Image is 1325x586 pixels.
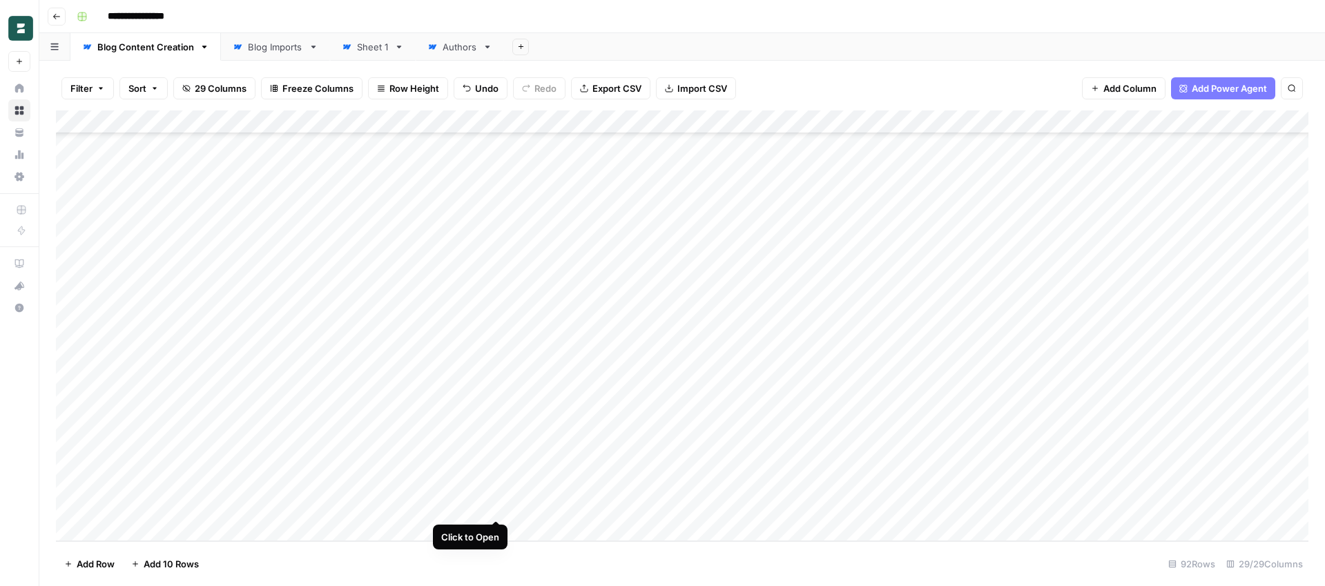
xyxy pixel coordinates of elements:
a: Home [8,77,30,99]
a: Usage [8,144,30,166]
span: Add 10 Rows [144,557,199,571]
a: Blog Imports [221,33,330,61]
button: Import CSV [656,77,736,99]
span: Add Power Agent [1192,81,1267,95]
a: AirOps Academy [8,253,30,275]
button: Add Row [56,553,123,575]
span: Redo [534,81,557,95]
button: Undo [454,77,507,99]
a: Authors [416,33,504,61]
button: Export CSV [571,77,650,99]
span: Import CSV [677,81,727,95]
button: Workspace: Borderless [8,11,30,46]
img: Borderless Logo [8,16,33,41]
button: Add Power Agent [1171,77,1275,99]
a: Sheet 1 [330,33,416,61]
button: Filter [61,77,114,99]
button: Add Column [1082,77,1166,99]
span: Add Column [1103,81,1157,95]
span: Add Row [77,557,115,571]
span: Filter [70,81,93,95]
span: Freeze Columns [282,81,354,95]
div: Blog Content Creation [97,40,194,54]
div: 92 Rows [1163,553,1221,575]
a: Browse [8,99,30,121]
div: Blog Imports [248,40,303,54]
div: Click to Open [441,530,499,544]
div: 29/29 Columns [1221,553,1308,575]
span: 29 Columns [195,81,246,95]
a: Your Data [8,121,30,144]
span: Row Height [389,81,439,95]
button: What's new? [8,275,30,297]
a: Blog Content Creation [70,33,221,61]
div: What's new? [9,275,30,296]
button: Sort [119,77,168,99]
div: Sheet 1 [357,40,389,54]
button: Row Height [368,77,448,99]
span: Export CSV [592,81,641,95]
a: Settings [8,166,30,188]
button: Freeze Columns [261,77,362,99]
button: Help + Support [8,297,30,319]
span: Sort [128,81,146,95]
span: Undo [475,81,499,95]
button: Redo [513,77,565,99]
button: Add 10 Rows [123,553,207,575]
div: Authors [443,40,477,54]
button: 29 Columns [173,77,255,99]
